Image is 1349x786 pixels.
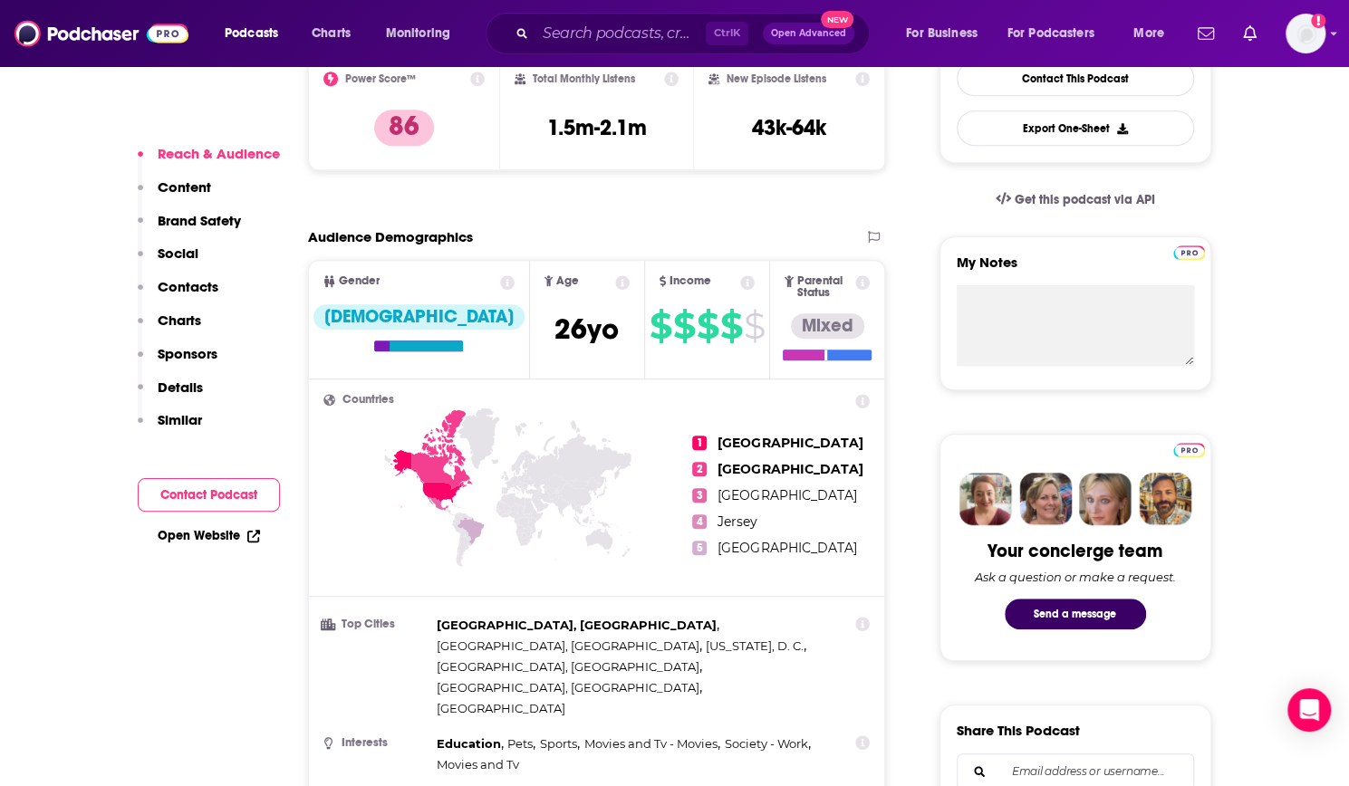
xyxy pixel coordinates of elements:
[158,145,280,162] p: Reach & Audience
[584,736,718,751] span: Movies and Tv - Movies
[718,461,862,477] span: [GEOGRAPHIC_DATA]
[507,736,533,751] span: Pets
[313,304,525,330] div: [DEMOGRAPHIC_DATA]
[957,722,1080,739] h3: Share This Podcast
[1286,14,1325,53] span: Logged in as LaurenKenyon
[437,736,501,751] span: Education
[437,677,702,698] span: ,
[437,757,519,772] span: Movies and Tv
[540,733,580,754] span: ,
[706,638,804,653] span: [US_STATE], D. C.
[797,275,853,299] span: Parental Status
[650,312,671,340] span: $
[437,657,702,677] span: ,
[771,29,846,38] span: Open Advanced
[546,114,646,141] h3: 1.5m-2.1m
[138,178,211,212] button: Content
[138,478,280,512] button: Contact Podcast
[584,733,720,754] span: ,
[988,540,1162,562] div: Your concierge team
[1236,18,1264,49] a: Show notifications dropdown
[138,145,280,178] button: Reach & Audience
[957,61,1194,96] a: Contact This Podcast
[373,19,474,48] button: open menu
[725,736,808,751] span: Society - Work
[706,636,806,657] span: ,
[821,11,853,28] span: New
[138,244,198,278] button: Social
[692,436,707,450] span: 1
[692,488,707,503] span: 3
[158,178,211,196] p: Content
[138,411,202,445] button: Similar
[706,22,748,45] span: Ctrl K
[718,435,862,451] span: [GEOGRAPHIC_DATA]
[374,110,434,146] p: 86
[1139,473,1191,525] img: Jon Profile
[981,177,1170,222] a: Get this podcast via API
[345,72,416,85] h2: Power Score™
[1311,14,1325,28] svg: Add a profile image
[763,23,854,44] button: Open AdvancedNew
[1173,440,1205,457] a: Pro website
[300,19,361,48] a: Charts
[556,275,579,287] span: Age
[692,514,707,529] span: 4
[507,733,535,754] span: ,
[718,487,856,503] span: [GEOGRAPHIC_DATA]
[312,21,351,46] span: Charts
[437,733,504,754] span: ,
[718,540,856,556] span: [GEOGRAPHIC_DATA]
[138,212,241,245] button: Brand Safety
[1007,21,1094,46] span: For Podcasters
[339,275,380,287] span: Gender
[744,312,765,340] span: $
[1121,19,1187,48] button: open menu
[996,19,1121,48] button: open menu
[323,618,429,630] h3: Top Cities
[1173,245,1205,260] img: Podchaser Pro
[692,541,707,555] span: 5
[158,212,241,229] p: Brand Safety
[503,13,887,54] div: Search podcasts, credits, & more...
[386,21,450,46] span: Monitoring
[718,513,757,530] span: Jersey
[1190,18,1221,49] a: Show notifications dropdown
[670,275,711,287] span: Income
[437,618,717,632] span: [GEOGRAPHIC_DATA], [GEOGRAPHIC_DATA]
[342,394,394,406] span: Countries
[437,638,699,653] span: [GEOGRAPHIC_DATA], [GEOGRAPHIC_DATA]
[533,72,635,85] h2: Total Monthly Listens
[437,680,699,695] span: [GEOGRAPHIC_DATA], [GEOGRAPHIC_DATA]
[1005,599,1146,629] button: Send a message
[158,278,218,295] p: Contacts
[138,345,217,379] button: Sponsors
[975,570,1176,584] div: Ask a question or make a request.
[1019,473,1072,525] img: Barbara Profile
[720,312,742,340] span: $
[437,701,565,715] span: [GEOGRAPHIC_DATA]
[158,379,203,396] p: Details
[1079,473,1132,525] img: Jules Profile
[225,21,278,46] span: Podcasts
[158,345,217,362] p: Sponsors
[1133,21,1164,46] span: More
[158,411,202,428] p: Similar
[14,16,188,51] img: Podchaser - Follow, Share and Rate Podcasts
[957,254,1194,285] label: My Notes
[959,473,1012,525] img: Sydney Profile
[138,379,203,412] button: Details
[212,19,302,48] button: open menu
[1287,688,1331,732] div: Open Intercom Messenger
[308,228,473,245] h2: Audience Demographics
[791,313,864,339] div: Mixed
[535,19,706,48] input: Search podcasts, credits, & more...
[1014,192,1154,207] span: Get this podcast via API
[540,736,577,751] span: Sports
[158,244,198,262] p: Social
[893,19,1000,48] button: open menu
[727,72,826,85] h2: New Episode Listens
[697,312,718,340] span: $
[957,110,1194,146] button: Export One-Sheet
